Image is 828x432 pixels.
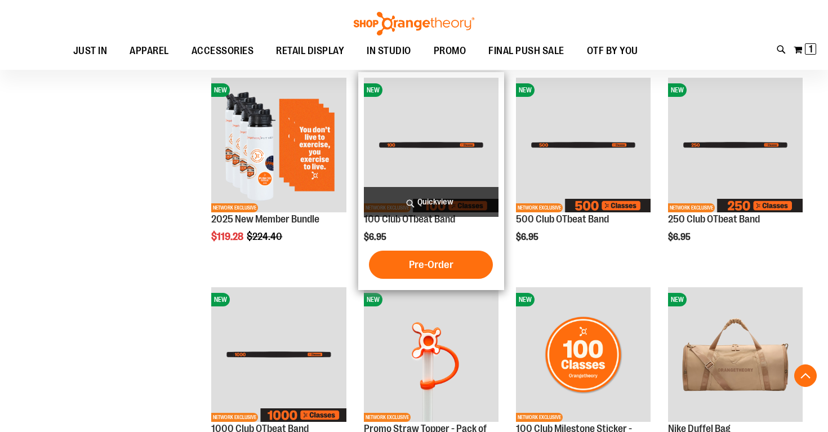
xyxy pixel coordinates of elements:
span: PROMO [434,38,466,64]
button: Pre-Order [369,251,493,279]
img: 100 Club Milestone Sticker - Pack of 12 [516,287,651,422]
img: Image of 500 Club OTbeat Band [516,78,651,212]
div: product [662,72,808,265]
span: NEW [516,83,535,97]
a: Promo Straw Topper - Pack of 25NEWNETWORK EXCLUSIVE [364,287,498,424]
span: NETWORK EXCLUSIVE [364,413,411,422]
img: Image of 100 Club OTbeat Band [364,78,498,212]
span: $6.95 [516,232,540,242]
span: NEW [364,83,382,97]
span: NETWORK EXCLUSIVE [516,203,563,212]
a: 2025 New Member Bundle [211,213,319,225]
img: Nike Duffel Bag [668,287,803,422]
span: NEW [668,293,687,306]
span: NEW [211,293,230,306]
span: Pre-Order [409,259,453,271]
a: 100 Club OTbeat Band [364,213,455,225]
img: Shop Orangetheory [352,12,476,35]
a: Quickview [364,187,498,217]
a: 100 Club Milestone Sticker - Pack of 12NEWNETWORK EXCLUSIVE [516,287,651,424]
span: NEW [364,293,382,306]
span: NETWORK EXCLUSIVE [668,203,715,212]
div: product [206,72,351,271]
a: FINAL PUSH SALE [477,38,576,64]
span: NEW [668,83,687,97]
span: $224.40 [247,231,284,242]
img: Image of 1000 Club OTbeat Band [211,287,346,422]
span: FINAL PUSH SALE [488,38,564,64]
a: Nike Duffel BagNEW [668,287,803,424]
span: JUST IN [73,38,108,64]
span: NETWORK EXCLUSIVE [516,413,563,422]
button: Back To Top [794,364,817,387]
a: Image of 100 Club OTbeat BandNEWNETWORK EXCLUSIVE [364,78,498,214]
span: NEW [211,83,230,97]
a: 2025 New Member BundleNEWNETWORK EXCLUSIVE [211,78,346,214]
a: Image of 250 Club OTbeat BandNEWNETWORK EXCLUSIVE [668,78,803,214]
a: OTF BY YOU [576,38,649,64]
span: $6.95 [668,232,692,242]
a: Image of 500 Club OTbeat BandNEWNETWORK EXCLUSIVE [516,78,651,214]
a: APPAREL [118,38,180,64]
a: RETAIL DISPLAY [265,38,355,64]
a: ACCESSORIES [180,38,265,64]
img: Promo Straw Topper - Pack of 25 [364,287,498,422]
a: IN STUDIO [355,38,422,64]
span: NETWORK EXCLUSIVE [211,413,258,422]
img: Image of 250 Club OTbeat Band [668,78,803,212]
span: 1 [809,43,813,55]
a: 500 Club OTbeat Band [516,213,609,225]
span: ACCESSORIES [192,38,254,64]
a: Image of 1000 Club OTbeat BandNEWNETWORK EXCLUSIVE [211,287,346,424]
a: PROMO [422,38,478,64]
span: NEW [516,293,535,306]
span: APPAREL [130,38,169,64]
span: $6.95 [364,232,388,242]
span: NETWORK EXCLUSIVE [211,203,258,212]
span: OTF BY YOU [587,38,638,64]
span: IN STUDIO [367,38,411,64]
span: RETAIL DISPLAY [276,38,344,64]
div: product [510,72,656,265]
span: $119.28 [211,231,245,242]
a: JUST IN [62,38,119,64]
a: 250 Club OTbeat Band [668,213,760,225]
img: 2025 New Member Bundle [211,78,346,212]
div: product [358,72,504,290]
